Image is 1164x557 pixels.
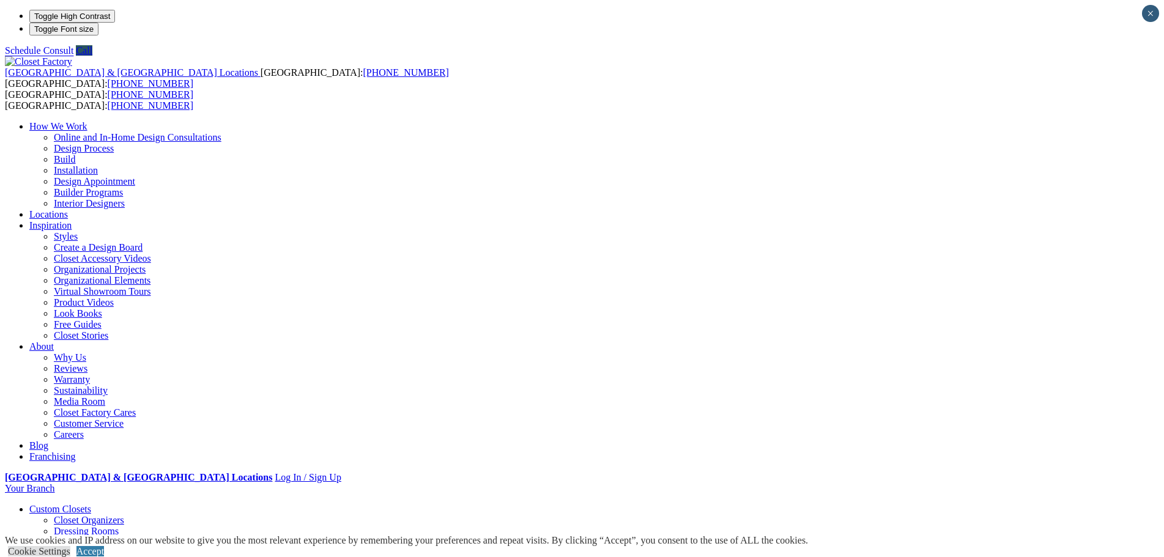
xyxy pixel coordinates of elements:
a: Design Process [54,143,114,153]
a: [PHONE_NUMBER] [363,67,448,78]
a: Product Videos [54,297,114,308]
a: Styles [54,231,78,242]
a: Organizational Projects [54,264,146,275]
a: Warranty [54,374,90,385]
a: Custom Closets [29,504,91,514]
a: Installation [54,165,98,175]
a: Dressing Rooms [54,526,119,536]
a: Closet Stories [54,330,108,341]
a: Create a Design Board [54,242,143,253]
a: About [29,341,54,352]
a: Your Branch [5,483,54,493]
a: [GEOGRAPHIC_DATA] & [GEOGRAPHIC_DATA] Locations [5,67,261,78]
a: Call [76,45,92,56]
a: Accept [76,546,104,556]
a: Franchising [29,451,76,462]
button: Toggle Font size [29,23,98,35]
a: [PHONE_NUMBER] [108,89,193,100]
span: [GEOGRAPHIC_DATA] & [GEOGRAPHIC_DATA] Locations [5,67,258,78]
a: Cookie Settings [8,546,70,556]
a: Look Books [54,308,102,319]
span: Toggle High Contrast [34,12,110,21]
a: Organizational Elements [54,275,150,286]
a: Locations [29,209,68,219]
a: Careers [54,429,84,440]
a: Virtual Showroom Tours [54,286,151,297]
button: Toggle High Contrast [29,10,115,23]
a: Interior Designers [54,198,125,208]
a: Media Room [54,396,105,407]
span: [GEOGRAPHIC_DATA]: [GEOGRAPHIC_DATA]: [5,67,449,89]
a: Blog [29,440,48,451]
a: Schedule Consult [5,45,73,56]
a: Online and In-Home Design Consultations [54,132,221,142]
a: Build [54,154,76,164]
a: [GEOGRAPHIC_DATA] & [GEOGRAPHIC_DATA] Locations [5,472,272,482]
a: Closet Factory Cares [54,407,136,418]
a: Inspiration [29,220,72,231]
span: Toggle Font size [34,24,94,34]
div: We use cookies and IP address on our website to give you the most relevant experience by remember... [5,535,808,546]
a: Builder Programs [54,187,123,197]
a: Log In / Sign Up [275,472,341,482]
a: Customer Service [54,418,124,429]
a: Reviews [54,363,87,374]
a: How We Work [29,121,87,131]
a: Design Appointment [54,176,135,186]
a: Sustainability [54,385,108,396]
a: Closet Accessory Videos [54,253,151,264]
span: [GEOGRAPHIC_DATA]: [GEOGRAPHIC_DATA]: [5,89,193,111]
a: Free Guides [54,319,102,330]
a: [PHONE_NUMBER] [108,78,193,89]
button: Close [1142,5,1159,22]
a: [PHONE_NUMBER] [108,100,193,111]
img: Closet Factory [5,56,72,67]
a: Closet Organizers [54,515,124,525]
a: Why Us [54,352,86,363]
